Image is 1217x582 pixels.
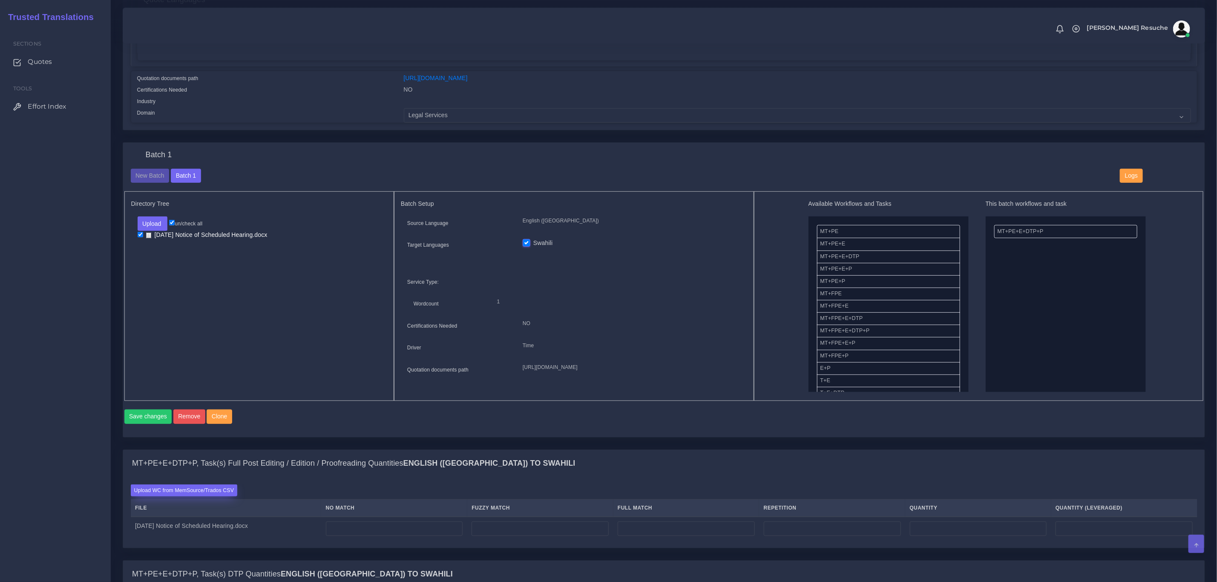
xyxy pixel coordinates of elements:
li: MT+PE+E+DTP+P [994,225,1137,238]
li: MT+PE+E+DTP [817,251,960,263]
li: T+E [817,375,960,387]
li: MT+FPE+P [817,350,960,363]
span: Effort Index [28,102,66,111]
button: Batch 1 [171,169,201,183]
li: MT+PE+E [817,238,960,251]
li: MT+FPE+E+P [817,337,960,350]
button: Clone [207,409,232,424]
li: MT+FPE+E+DTP [817,312,960,325]
label: Swahili [533,239,552,248]
a: [PERSON_NAME] Resucheavatar [1083,20,1193,37]
div: MT+PE+E+DTP+P, Task(s) Full Post Editing / Edition / Proofreading QuantitiesEnglish ([GEOGRAPHIC_... [123,477,1205,548]
span: Sections [13,40,41,47]
h2: Trusted Translations [2,12,94,22]
button: Upload [138,216,168,231]
a: Remove [173,409,207,424]
h4: MT+PE+E+DTP+P, Task(s) Full Post Editing / Edition / Proofreading Quantities [132,459,575,468]
button: Remove [173,409,205,424]
p: Time [523,341,741,350]
label: Domain [137,109,155,117]
button: Logs [1120,169,1142,183]
th: No Match [321,499,467,517]
h4: MT+PE+E+DTP+P, Task(s) DTP Quantities [132,570,453,579]
label: Target Languages [407,241,449,249]
td: [DATE] Notice of Scheduled Hearing.docx [131,517,322,541]
li: MT+FPE [817,288,960,300]
li: T+E+DTP [817,387,960,400]
p: NO [523,319,741,328]
label: Source Language [407,219,449,227]
p: 1 [497,297,734,306]
label: Upload WC from MemSource/Trados CSV [131,484,238,496]
th: File [131,499,322,517]
input: un/check all [169,220,175,225]
div: NO [397,85,1197,97]
li: MT+PE+E+P [817,263,960,276]
a: Clone [207,409,233,424]
li: E+P [817,362,960,375]
label: Wordcount [414,300,439,308]
a: [URL][DOMAIN_NAME] [404,75,468,81]
th: Full Match [613,499,760,517]
label: Certifications Needed [137,86,187,94]
button: New Batch [131,169,170,183]
label: Quotation documents path [137,75,199,82]
a: [DATE] Notice of Scheduled Hearing.docx [143,231,270,239]
img: avatar [1173,20,1190,37]
li: MT+PE [817,225,960,238]
button: Save changes [124,409,172,424]
h4: Batch 1 [146,150,172,160]
h5: Available Workflows and Tasks [808,200,969,207]
label: Industry [137,98,156,105]
th: Repetition [759,499,905,517]
label: Driver [407,344,421,352]
p: English ([GEOGRAPHIC_DATA]) [523,216,741,225]
a: New Batch [131,172,170,179]
span: Quotes [28,57,52,66]
div: MT+PE+E+DTP+P, Task(s) Full Post Editing / Edition / Proofreading QuantitiesEnglish ([GEOGRAPHIC_... [123,450,1205,477]
th: Quantity (Leveraged) [1051,499,1197,517]
h5: This batch workflows and task [986,200,1146,207]
th: Quantity [905,499,1051,517]
label: Service Type: [407,278,439,286]
b: English ([GEOGRAPHIC_DATA]) TO Swahili [403,459,575,467]
li: MT+PE+P [817,275,960,288]
span: [PERSON_NAME] Resuche [1087,25,1168,31]
span: Logs [1125,172,1138,179]
li: MT+FPE+E [817,300,960,313]
h5: Batch Setup [401,200,747,207]
p: [URL][DOMAIN_NAME] [523,363,741,372]
label: un/check all [169,220,202,228]
label: Certifications Needed [407,322,457,330]
label: Quotation documents path [407,366,469,374]
a: Batch 1 [171,172,201,179]
a: Trusted Translations [2,10,94,24]
th: Fuzzy Match [467,499,613,517]
b: English ([GEOGRAPHIC_DATA]) TO Swahili [281,570,453,578]
h5: Directory Tree [131,200,388,207]
li: MT+FPE+E+DTP+P [817,325,960,337]
a: Effort Index [6,98,104,115]
span: Tools [13,85,32,92]
a: Quotes [6,53,104,71]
